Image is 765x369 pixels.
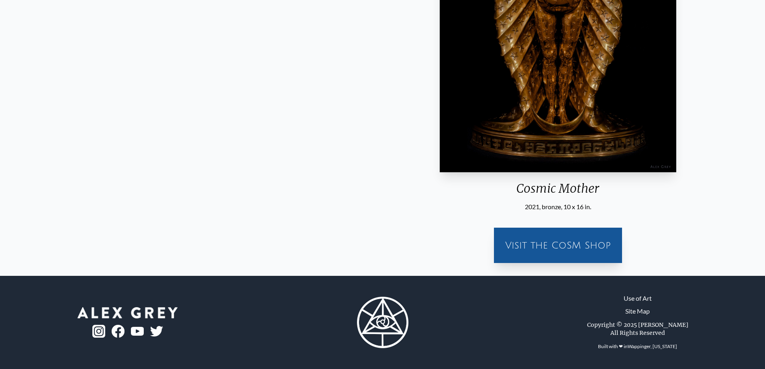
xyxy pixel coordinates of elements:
[628,343,677,349] a: Wappinger, [US_STATE]
[112,325,124,338] img: fb-logo.png
[131,327,144,336] img: youtube-logo.png
[499,232,617,258] a: Visit the CoSM Shop
[437,202,679,212] div: 2021, bronze, 10 x 16 in.
[437,181,679,202] div: Cosmic Mother
[150,326,163,336] img: twitter-logo.png
[92,325,105,338] img: ig-logo.png
[595,340,680,353] div: Built with ❤ in
[587,321,688,329] div: Copyright © 2025 [PERSON_NAME]
[624,294,652,303] a: Use of Art
[625,306,650,316] a: Site Map
[610,329,665,337] div: All Rights Reserved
